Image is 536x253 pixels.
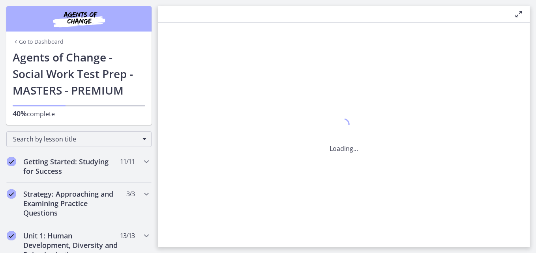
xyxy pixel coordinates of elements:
p: complete [13,109,145,119]
h2: Getting Started: Studying for Success [23,157,120,176]
p: Loading... [330,144,358,153]
a: Go to Dashboard [13,38,64,46]
i: Completed [7,157,16,166]
span: 3 / 3 [126,189,135,199]
div: Search by lesson title [6,131,152,147]
i: Completed [7,189,16,199]
i: Completed [7,231,16,240]
img: Agents of Change [32,9,126,28]
span: Search by lesson title [13,135,139,143]
span: 11 / 11 [120,157,135,166]
span: 40% [13,109,27,118]
div: 1 [330,116,358,134]
h1: Agents of Change - Social Work Test Prep - MASTERS - PREMIUM [13,49,145,99]
span: 13 / 13 [120,231,135,240]
h2: Strategy: Approaching and Examining Practice Questions [23,189,120,218]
